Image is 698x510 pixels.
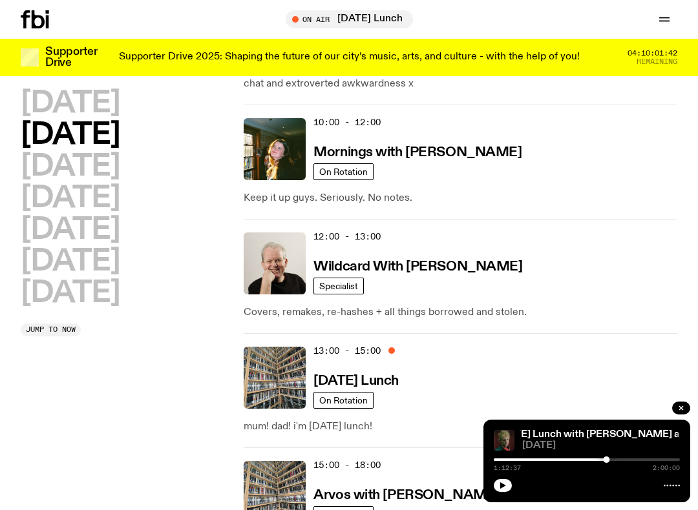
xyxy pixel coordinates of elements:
span: Remaining [637,58,677,65]
span: 1:12:37 [494,465,521,471]
a: Arvos with [PERSON_NAME] [313,486,499,502]
h3: [DATE] Lunch [313,374,399,388]
a: On Rotation [313,392,374,409]
p: Covers, remakes, re-hashes + all things borrowed and stolen. [244,305,677,320]
a: On Rotation [313,163,374,180]
p: mum! dad! i'm [DATE] lunch! [244,419,677,434]
span: On Rotation [319,395,368,405]
button: [DATE] [21,184,120,213]
span: 12:00 - 13:00 [313,230,381,243]
a: Mornings with [PERSON_NAME] [313,143,522,159]
h3: Wildcard With [PERSON_NAME] [313,260,522,274]
p: Keep it up guys. Seriously. No notes. [244,190,677,206]
button: On Air[DATE] Lunch [286,10,413,28]
span: 15:00 - 18:00 [313,459,381,471]
h3: Mornings with [PERSON_NAME] [313,146,522,159]
span: 2:00:00 [653,465,680,471]
span: Specialist [319,281,358,291]
span: [DATE] [522,441,680,451]
button: [DATE] [21,121,120,150]
span: Jump to now [26,326,76,333]
button: [DATE] [21,216,120,245]
img: Junipo [494,430,514,451]
button: [DATE] [21,247,120,276]
img: Freya smiles coyly as she poses for the image. [244,118,306,180]
h3: Arvos with [PERSON_NAME] [313,489,499,502]
span: 04:10:01:42 [628,50,677,57]
button: [DATE] [21,89,120,118]
img: A corner shot of the fbi music library [244,347,306,409]
button: [DATE] [21,279,120,308]
button: [DATE] [21,152,120,181]
span: On Rotation [319,167,368,176]
a: Wildcard With [PERSON_NAME] [313,258,522,274]
a: Specialist [313,278,364,294]
img: Stuart is smiling charmingly, wearing a black t-shirt against a stark white background. [244,232,306,294]
h3: Supporter Drive [45,46,97,68]
span: 10:00 - 12:00 [313,116,381,128]
p: Supporter Drive 2025: Shaping the future of our city’s music, arts, and culture - with the help o... [119,52,580,63]
a: [DATE] Lunch [313,372,399,388]
button: Jump to now [21,323,81,336]
span: 13:00 - 15:00 [313,345,381,357]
